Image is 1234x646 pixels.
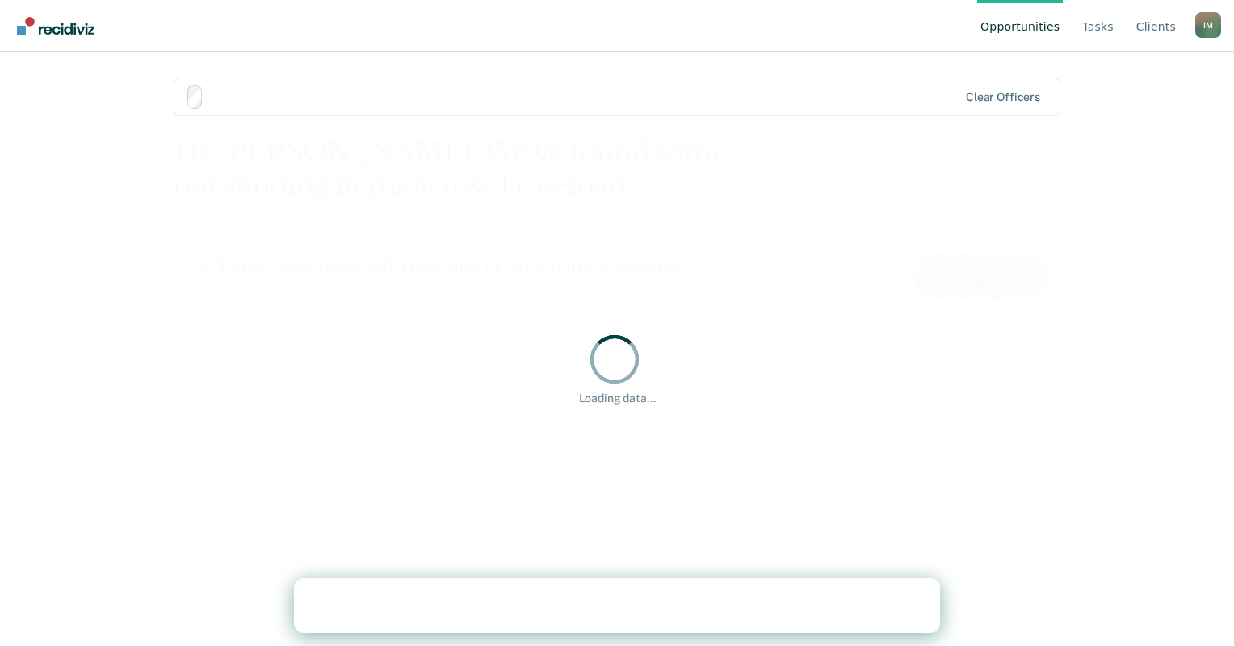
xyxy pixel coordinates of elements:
[1195,12,1221,38] div: I M
[1195,12,1221,38] button: Profile dropdown button
[1179,591,1218,630] iframe: Intercom live chat
[966,90,1040,104] div: Clear officers
[294,578,940,633] iframe: Intercom live chat banner
[17,17,94,35] img: Recidiviz
[579,392,656,405] div: Loading data...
